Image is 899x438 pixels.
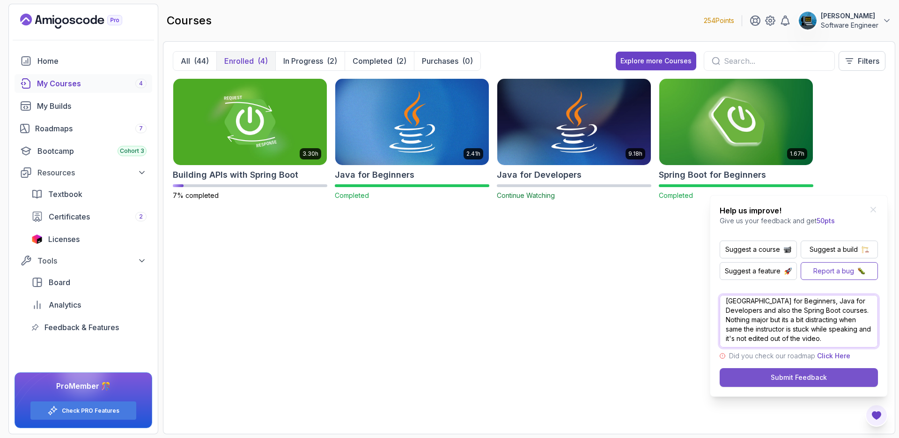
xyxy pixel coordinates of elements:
p: Enrolled [224,55,254,67]
a: Java for Developers card9.18hJava for DevelopersContinue Watching [497,78,651,200]
p: Suggest a course [725,245,780,254]
a: feedback [26,318,152,337]
span: 2 [139,213,143,220]
button: user profile image[PERSON_NAME]Software Engineer [798,11,892,30]
span: Completed [335,191,369,199]
a: Landing page [20,14,144,29]
h2: courses [167,13,212,28]
a: Check PRO Features [62,407,119,415]
button: In Progress(2) [275,52,345,70]
span: 50pts [817,217,835,225]
img: user profile image [799,12,817,30]
p: Completed [353,55,392,67]
button: Report a bugemojie [801,262,878,280]
button: Filters [839,51,885,71]
div: Tools [37,255,147,266]
a: licenses [26,230,152,249]
a: courses [15,74,152,93]
button: Suggest a featureemojie [720,262,797,280]
span: Feedback & Features [44,322,119,333]
button: Submit Feedback [720,368,878,387]
a: Roadmap link [817,352,850,360]
button: Tools [15,252,152,269]
button: Suggest a buildemojie [801,241,878,258]
p: In Progress [283,55,323,67]
div: Home [37,55,147,67]
span: Continue Watching [497,191,555,199]
a: bootcamp [15,142,152,160]
div: (2) [396,55,406,67]
button: Check PRO Features [30,401,137,420]
p: 254 Points [704,16,734,25]
div: Roadmaps [35,123,147,134]
h2: Java for Developers [497,168,582,181]
button: Close Feedback Widget [869,205,878,214]
img: emojie [784,267,792,275]
div: Bootcamp [37,145,147,157]
div: Submit Feedback [771,373,827,382]
img: jetbrains icon [31,234,43,244]
span: Certificates [49,211,90,222]
p: Suggest a build [810,245,858,254]
span: Analytics [49,299,81,310]
div: Explore more Courses [620,56,692,66]
span: 4 [139,80,143,87]
span: 7 [139,125,143,132]
a: Java for Beginners card2.41hJava for BeginnersCompleted [335,78,489,200]
a: textbook [26,185,152,204]
a: home [15,52,152,70]
p: Software Engineer [821,21,878,30]
h2: Spring Boot for Beginners [659,168,766,181]
div: My Builds [37,100,147,112]
a: Building APIs with Spring Boot card3.30hBuilding APIs with Spring Boot7% completed [173,78,327,200]
button: Enrolled(4) [216,52,275,70]
p: [PERSON_NAME] [821,11,878,21]
div: (2) [327,55,337,67]
h2: Java for Beginners [335,168,414,181]
div: (0) [462,55,473,67]
img: emojie [862,246,869,253]
div: Resources [37,167,147,178]
button: Suggest a courseemojie [720,241,797,258]
p: Did you check our roadmap [729,351,850,361]
span: Textbook [48,189,82,200]
p: Filters [858,55,879,67]
span: Licenses [48,234,80,245]
a: analytics [26,295,152,314]
button: Open Feedback Button [865,404,888,427]
a: certificates [26,207,152,226]
h2: Building APIs with Spring Boot [173,168,298,181]
button: Explore more Courses [616,52,696,70]
img: Java for Beginners card [335,79,489,165]
p: All [181,55,190,67]
button: Purchases(0) [414,52,480,70]
img: emojie [858,267,865,275]
p: Help us improve! [720,205,835,216]
p: 2.41h [466,150,480,158]
p: 1.67h [790,150,804,158]
p: Report a bug [813,266,854,276]
img: emojie [784,246,791,253]
span: Completed [659,191,693,199]
p: Give us your feedback and get [720,216,835,226]
span: Cohort 3 [120,147,144,155]
div: My Courses [37,78,147,89]
button: Completed(2) [345,52,414,70]
span: Board [49,277,70,288]
button: All(44) [173,52,216,70]
div: (44) [194,55,209,67]
p: 9.18h [628,150,642,158]
a: board [26,273,152,292]
span: 7% completed [173,191,219,199]
div: (4) [258,55,268,67]
a: builds [15,97,152,115]
img: Building APIs with Spring Boot card [173,79,327,165]
button: Resources [15,164,152,181]
p: Suggest a feature [725,266,781,276]
input: Search... [724,55,827,67]
img: Spring Boot for Beginners card [659,79,813,165]
p: 3.30h [302,150,318,158]
a: roadmaps [15,119,152,138]
img: Java for Developers card [497,79,651,165]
